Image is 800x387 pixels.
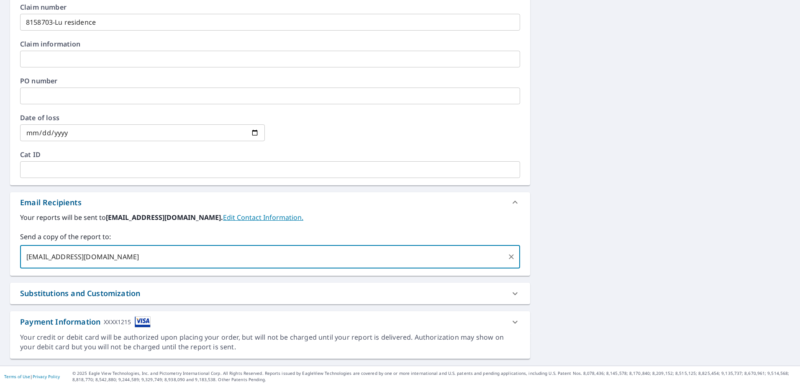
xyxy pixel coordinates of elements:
div: Substitutions and Customization [20,288,140,299]
label: Your reports will be sent to [20,212,520,222]
div: Your credit or debit card will be authorized upon placing your order, but will not be charged unt... [20,333,520,352]
a: Privacy Policy [33,374,60,379]
label: Claim information [20,41,520,47]
p: © 2025 Eagle View Technologies, Inc. and Pictometry International Corp. All Rights Reserved. Repo... [72,370,796,383]
b: [EMAIL_ADDRESS][DOMAIN_NAME]. [106,213,223,222]
label: Send a copy of the report to: [20,232,520,242]
div: Email Recipients [10,192,530,212]
label: Cat ID [20,151,520,158]
p: | [4,374,60,379]
div: XXXX1215 [104,316,131,328]
a: Terms of Use [4,374,30,379]
label: PO number [20,77,520,84]
div: Email Recipients [20,197,82,208]
a: EditContactInfo [223,213,303,222]
label: Claim number [20,4,520,10]
label: Date of loss [20,114,265,121]
button: Clear [505,251,517,263]
div: Payment Information [20,316,151,328]
div: Substitutions and Customization [10,283,530,304]
img: cardImage [135,316,151,328]
div: Payment InformationXXXX1215cardImage [10,311,530,333]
